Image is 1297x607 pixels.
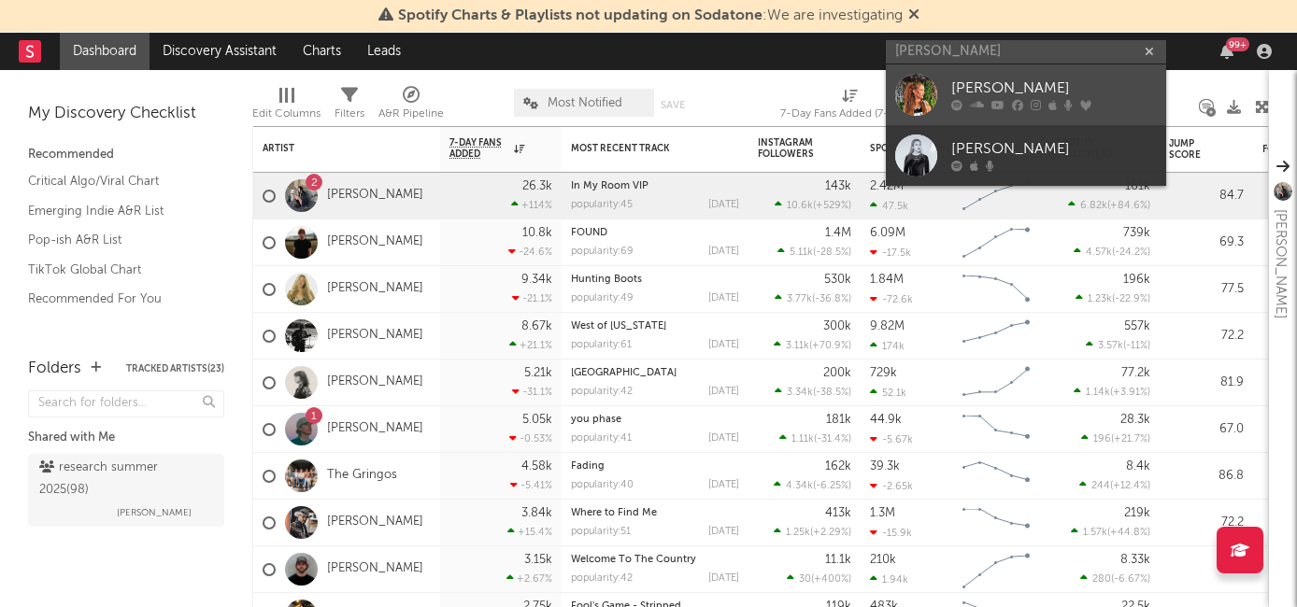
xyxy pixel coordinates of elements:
div: 86.8 [1169,465,1244,487]
div: popularity: 42 [571,573,633,584]
a: Critical Algo/Viral Chart [28,171,206,191]
span: 7-Day Fans Added [449,137,509,160]
div: -72.6k [870,293,913,305]
a: Pop-ish A&R List [28,230,206,250]
div: [DATE] [708,433,739,444]
div: 8.4k [1126,460,1150,473]
div: popularity: 41 [571,433,632,444]
span: -6.67 % [1114,574,1147,585]
div: [DATE] [708,480,739,490]
div: 196k [1123,274,1150,286]
div: 300k [823,320,851,332]
div: +15.4 % [507,526,552,538]
a: The Gringos [327,468,397,484]
a: Dashboard [60,33,150,70]
div: 143k [825,180,851,192]
button: Save [661,100,685,110]
div: 26.3k [522,180,552,192]
div: ( ) [774,479,851,491]
div: West of Ohio [571,321,739,332]
button: Tracked Artists(23) [126,364,224,374]
div: 219k [1124,507,1150,519]
div: Artist [263,143,403,154]
div: 28.3k [1120,414,1150,426]
div: -31.1 % [512,386,552,398]
svg: Chart title [954,173,1038,219]
span: +400 % [814,574,848,585]
div: ( ) [1080,572,1150,585]
div: 413k [825,507,851,519]
span: +44.8 % [1110,528,1147,538]
div: 1.4M [825,227,851,239]
div: [PERSON_NAME] [1269,209,1291,318]
a: Where to Find Me [571,508,657,518]
div: 739k [1123,227,1150,239]
div: ( ) [777,246,851,258]
div: ( ) [779,432,851,445]
div: popularity: 61 [571,340,632,350]
div: 4.58k [521,460,552,473]
div: 67.0 [1169,418,1244,441]
svg: Chart title [954,313,1038,360]
div: -5.41 % [510,479,552,491]
div: FOUND [571,228,739,238]
div: 84.9 [1169,558,1244,581]
span: 4.34k [786,481,813,491]
a: Welcome To The Country [571,555,696,565]
a: [PERSON_NAME] [327,281,423,297]
a: Recommended For You [28,289,206,309]
span: 5.11k [790,247,813,258]
div: research summer 2025 ( 98 ) [39,457,208,501]
svg: Chart title [954,500,1038,546]
div: 9.34k [521,274,552,286]
span: -24.2 % [1115,247,1147,258]
span: 1.14k [1086,388,1110,398]
span: 244 [1091,481,1110,491]
span: 1.57k [1083,528,1107,538]
div: 8.67k [521,320,552,332]
span: +3.91 % [1113,388,1147,398]
a: [PERSON_NAME] [327,328,423,344]
div: ( ) [1074,386,1150,398]
span: +529 % [816,201,848,211]
div: 3.15k [524,554,552,566]
span: Spotify Charts & Playlists not updating on Sodatone [398,8,763,23]
div: ( ) [775,386,851,398]
svg: Chart title [954,406,1038,453]
div: 6.09M [870,227,905,239]
a: Charts [290,33,354,70]
div: 44.9k [870,414,902,426]
span: -22.9 % [1115,294,1147,304]
div: 5.21k [524,367,552,379]
button: 99+ [1220,44,1233,59]
div: ( ) [775,292,851,304]
div: A&R Pipeline [378,79,444,134]
div: Filters [335,79,364,134]
a: Fading [571,461,605,472]
div: 5.05k [522,414,552,426]
span: +70.9 % [812,341,848,351]
div: 3.84k [521,507,552,519]
span: 1.11k [791,434,814,445]
div: ( ) [787,572,851,585]
div: popularity: 40 [571,480,634,490]
div: 39.3k [870,460,900,473]
div: 530k [824,274,851,286]
div: popularity: 49 [571,293,634,303]
div: 162k [825,460,851,473]
div: -17.5k [870,247,911,259]
div: ( ) [1071,526,1150,538]
span: +21.7 % [1114,434,1147,445]
div: [DATE] [708,527,739,537]
div: Folders [28,358,81,380]
div: popularity: 45 [571,200,633,210]
a: Hunting Boots [571,275,642,285]
span: 30 [799,574,811,585]
div: ( ) [1081,432,1150,445]
div: Jump Score [1169,138,1216,161]
div: 200k [823,367,851,379]
span: 1.25k [786,528,810,538]
div: 10.8k [522,227,552,239]
span: -36.8 % [815,294,848,304]
a: [PERSON_NAME] [327,561,423,577]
